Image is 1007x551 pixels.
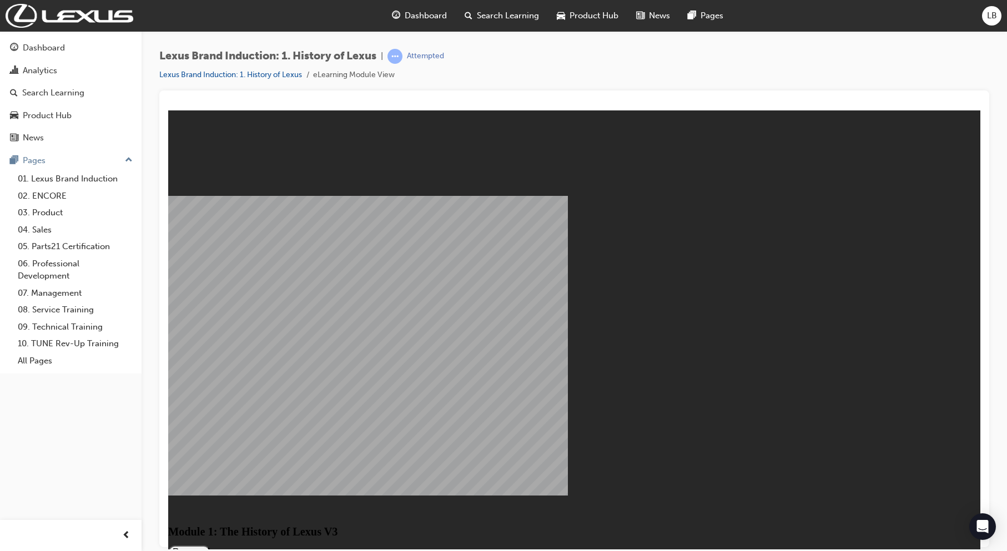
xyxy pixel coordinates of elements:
[13,238,137,255] a: 05. Parts21 Certification
[381,50,383,63] span: |
[313,69,395,82] li: eLearning Module View
[627,4,679,27] a: news-iconNews
[477,9,539,22] span: Search Learning
[13,221,137,239] a: 04. Sales
[22,87,84,99] div: Search Learning
[6,4,133,28] img: Trak
[701,9,723,22] span: Pages
[13,255,137,285] a: 06. Professional Development
[23,64,57,77] div: Analytics
[4,60,137,81] a: Analytics
[10,66,18,76] span: chart-icon
[23,42,65,54] div: Dashboard
[13,352,137,370] a: All Pages
[13,170,137,188] a: 01. Lexus Brand Induction
[548,4,627,27] a: car-iconProduct Hub
[982,6,1001,26] button: LB
[13,285,137,302] a: 07. Management
[636,9,645,23] span: news-icon
[387,49,402,64] span: learningRecordVerb_ATTEMPT-icon
[4,83,137,103] a: Search Learning
[570,9,618,22] span: Product Hub
[405,9,447,22] span: Dashboard
[4,105,137,126] a: Product Hub
[13,335,137,352] a: 10. TUNE Rev-Up Training
[383,4,456,27] a: guage-iconDashboard
[159,50,376,63] span: Lexus Brand Induction: 1. History of Lexus
[4,150,137,171] button: Pages
[13,301,137,319] a: 08. Service Training
[10,111,18,121] span: car-icon
[23,109,72,122] div: Product Hub
[456,4,548,27] a: search-iconSearch Learning
[688,9,696,23] span: pages-icon
[10,43,18,53] span: guage-icon
[987,9,997,22] span: LB
[13,204,137,221] a: 03. Product
[465,9,472,23] span: search-icon
[557,9,565,23] span: car-icon
[159,70,302,79] a: Lexus Brand Induction: 1. History of Lexus
[10,156,18,166] span: pages-icon
[23,154,46,167] div: Pages
[10,133,18,143] span: news-icon
[407,51,444,62] div: Attempted
[4,128,137,148] a: News
[13,319,137,336] a: 09. Technical Training
[4,36,137,150] button: DashboardAnalyticsSearch LearningProduct HubNews
[125,153,133,168] span: up-icon
[23,132,44,144] div: News
[679,4,732,27] a: pages-iconPages
[4,38,137,58] a: Dashboard
[969,513,996,540] div: Open Intercom Messenger
[392,9,400,23] span: guage-icon
[13,188,137,205] a: 02. ENCORE
[122,529,130,543] span: prev-icon
[10,88,18,98] span: search-icon
[649,9,670,22] span: News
